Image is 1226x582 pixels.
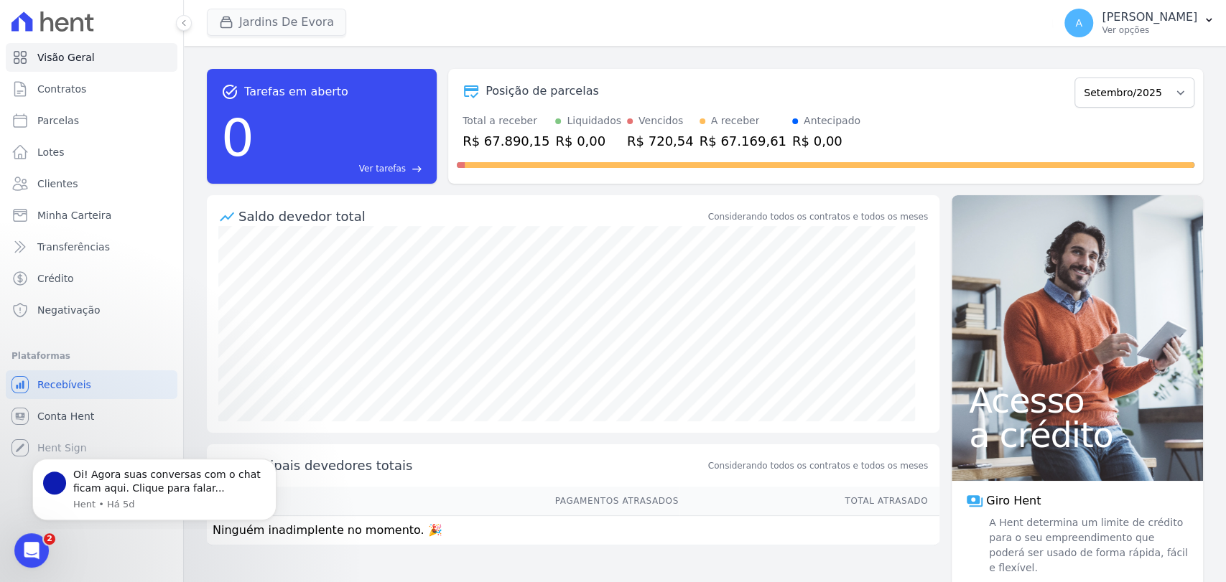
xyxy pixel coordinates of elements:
[6,233,177,261] a: Transferências
[463,131,549,151] div: R$ 67.890,15
[11,347,172,365] div: Plataformas
[463,113,549,128] div: Total a receber
[37,409,94,423] span: Conta Hent
[986,492,1041,510] span: Giro Hent
[37,113,79,128] span: Parcelas
[804,113,860,128] div: Antecipado
[969,418,1186,452] span: a crédito
[1053,3,1226,43] button: A [PERSON_NAME] Ver opções
[6,75,177,103] a: Contratos
[359,162,406,175] span: Ver tarefas
[555,131,621,151] div: R$ 0,00
[221,100,254,175] div: 0
[37,303,101,317] span: Negativação
[486,83,599,100] div: Posição de parcelas
[627,131,694,151] div: R$ 720,54
[6,296,177,324] a: Negativação
[711,113,760,128] div: A receber
[708,210,928,223] div: Considerando todos os contratos e todos os meses
[792,131,860,151] div: R$ 0,00
[37,50,95,65] span: Visão Geral
[37,208,111,222] span: Minha Carteira
[238,207,705,226] div: Saldo devedor total
[6,169,177,198] a: Clientes
[1075,18,1082,28] span: A
[638,113,683,128] div: Vencidos
[6,402,177,431] a: Conta Hent
[412,164,422,174] span: east
[207,9,346,36] button: Jardins De Evora
[986,515,1189,576] span: A Hent determina um limite de crédito para o seu empreendimento que poderá ser usado de forma ráp...
[6,138,177,166] a: Lotes
[6,43,177,72] a: Visão Geral
[244,83,348,100] span: Tarefas em aberto
[6,106,177,135] a: Parcelas
[700,131,786,151] div: R$ 67.169,61
[37,177,78,191] span: Clientes
[260,162,422,175] a: Ver tarefas east
[6,370,177,399] a: Recebíveis
[238,456,705,475] span: Principais devedores totais
[207,516,939,545] td: Ninguém inadimplente no momento. 🎉
[1102,10,1197,24] p: [PERSON_NAME]
[338,487,679,516] th: Pagamentos Atrasados
[37,271,74,286] span: Crédito
[708,459,928,472] span: Considerando todos os contratos e todos os meses
[37,145,65,159] span: Lotes
[6,264,177,293] a: Crédito
[14,533,49,568] iframe: Intercom live chat
[44,533,55,545] span: 2
[679,487,939,516] th: Total Atrasado
[37,240,110,254] span: Transferências
[37,82,86,96] span: Contratos
[11,446,298,529] iframe: Intercom notifications mensagem
[6,201,177,230] a: Minha Carteira
[37,377,91,392] span: Recebíveis
[567,113,621,128] div: Liquidados
[221,83,238,100] span: task_alt
[969,383,1186,418] span: Acesso
[1102,24,1197,36] p: Ver opções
